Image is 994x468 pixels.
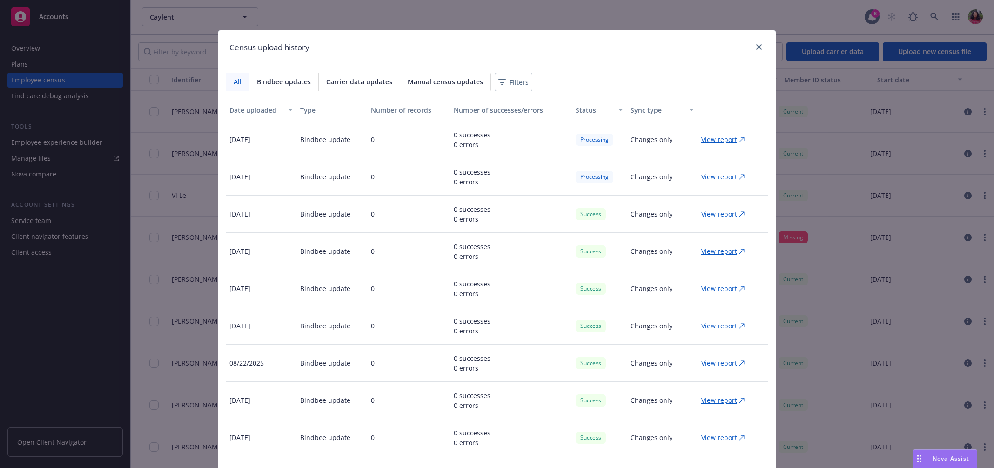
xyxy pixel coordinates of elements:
a: View report [701,321,752,331]
p: 0 errors [454,400,490,410]
p: [DATE] [229,246,250,256]
p: View report [701,395,737,405]
p: 0 [371,395,375,405]
div: Sync type [631,105,684,115]
p: Changes only [631,246,672,256]
a: View report [701,433,752,442]
a: View report [701,358,752,368]
p: 0 errors [454,214,490,224]
p: 0 successes [454,242,490,251]
p: Changes only [631,135,672,144]
div: Status [576,105,613,115]
p: 0 [371,209,375,219]
p: 0 errors [454,289,490,298]
button: Type [296,99,367,121]
p: Bindbee update [300,358,350,368]
span: Filters [510,77,529,87]
div: Type [300,105,363,115]
p: [DATE] [229,172,250,182]
p: View report [701,135,737,144]
div: Processing [576,134,613,145]
p: [DATE] [229,209,250,219]
div: Processing [576,171,613,183]
button: Number of records [367,99,450,121]
p: 0 errors [454,438,490,448]
div: Success [576,432,606,443]
p: Bindbee update [300,172,350,182]
span: All [234,77,242,87]
p: 08/22/2025 [229,358,264,368]
div: Success [576,320,606,332]
p: 0 errors [454,140,490,149]
p: Bindbee update [300,284,350,293]
p: Changes only [631,172,672,182]
p: 0 [371,433,375,442]
a: View report [701,135,752,144]
p: 0 [371,172,375,182]
div: Success [576,283,606,294]
div: Drag to move [913,450,925,468]
button: Number of successes/errors [450,99,572,121]
p: [DATE] [229,321,250,331]
p: Bindbee update [300,395,350,405]
p: 0 errors [454,251,490,261]
p: View report [701,172,737,182]
p: 0 [371,284,375,293]
p: [DATE] [229,395,250,405]
p: [DATE] [229,433,250,442]
p: 0 errors [454,177,490,187]
p: 0 successes [454,391,490,400]
p: 0 errors [454,363,490,373]
p: 0 [371,246,375,256]
p: Changes only [631,284,672,293]
p: Bindbee update [300,135,350,144]
h1: Census upload history [229,41,309,54]
a: View report [701,395,752,405]
p: View report [701,358,737,368]
button: Filters [495,73,532,91]
p: 0 [371,358,375,368]
p: Changes only [631,321,672,331]
p: [DATE] [229,284,250,293]
div: Number of successes/errors [454,105,569,115]
p: Bindbee update [300,433,350,442]
p: 0 [371,321,375,331]
p: View report [701,284,737,293]
p: Changes only [631,433,672,442]
p: Changes only [631,395,672,405]
p: [DATE] [229,135,250,144]
a: View report [701,209,752,219]
a: close [753,41,765,53]
div: Success [576,357,606,369]
div: Success [576,394,606,406]
button: Date uploaded [226,99,296,121]
p: 0 successes [454,204,490,214]
p: Bindbee update [300,321,350,331]
span: Manual census updates [408,77,483,87]
p: View report [701,321,737,331]
button: Nova Assist [913,449,977,468]
p: 0 successes [454,167,490,177]
p: 0 errors [454,326,490,336]
div: Success [576,245,606,257]
span: Bindbee updates [257,77,311,87]
p: 0 successes [454,130,490,140]
span: Filters [497,75,531,89]
a: View report [701,284,752,293]
p: 0 successes [454,316,490,326]
button: Status [572,99,627,121]
p: 0 [371,135,375,144]
a: View report [701,172,752,182]
p: Changes only [631,358,672,368]
span: Nova Assist [933,454,969,462]
div: Number of records [371,105,446,115]
p: Changes only [631,209,672,219]
p: Bindbee update [300,209,350,219]
span: Carrier data updates [326,77,392,87]
p: 0 successes [454,353,490,363]
p: View report [701,433,737,442]
p: 0 successes [454,428,490,438]
a: View report [701,246,752,256]
button: Sync type [627,99,698,121]
p: View report [701,209,737,219]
